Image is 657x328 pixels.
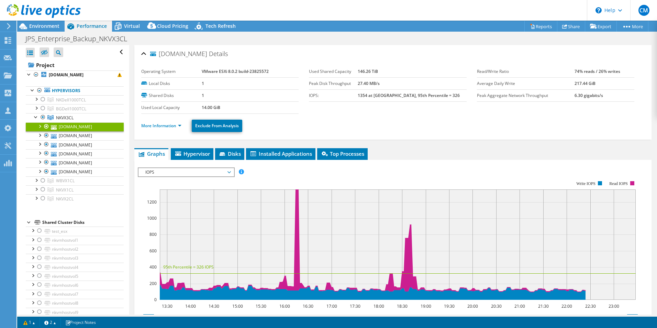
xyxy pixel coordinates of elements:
text: 22:30 [585,303,595,309]
text: 1200 [147,199,157,205]
text: 15:30 [255,303,266,309]
b: 1 [202,92,204,98]
a: NKVX2CL [26,194,124,203]
text: 23:00 [608,303,619,309]
label: Shared Disks [141,92,202,99]
div: Shared Cluster Disks [42,218,124,227]
a: Share [557,21,585,32]
span: Cloud Pricing [157,23,188,29]
span: Tech Refresh [205,23,236,29]
text: 19:30 [444,303,454,309]
a: nkvmhostvol5 [26,272,124,281]
a: nkvmhostvol2 [26,245,124,254]
span: [DOMAIN_NAME] [150,51,207,57]
a: BGDell1000TCL [26,104,124,113]
text: 20:00 [467,303,478,309]
text: 18:30 [397,303,407,309]
a: nkvmhostvol4 [26,263,124,272]
span: NKVX2CL [56,196,74,202]
text: Read IOPS [609,181,628,186]
text: 20:30 [491,303,501,309]
a: WBVX1CL [26,176,124,185]
text: 800 [149,231,157,237]
b: 74% reads / 26% writes [575,68,620,74]
a: nkvmhostvol3 [26,254,124,263]
text: 16:30 [302,303,313,309]
span: Environment [29,23,59,29]
b: [DOMAIN_NAME] [49,72,83,78]
span: NKVX1CL [56,187,74,193]
b: 6.30 gigabits/s [575,92,603,98]
span: IOPS [142,168,230,176]
text: 21:30 [538,303,548,309]
text: 21:00 [514,303,525,309]
a: NKDell1000TCL [26,95,124,104]
span: WBVX1CL [56,178,75,184]
a: test_esx [26,227,124,236]
text: 95th Percentile = 326 IOPS [163,264,214,270]
b: 217.44 GiB [575,80,595,86]
span: CM [638,5,649,16]
text: 0 [154,297,157,303]
a: Project Notes [60,318,101,327]
span: Top Processes [321,150,364,157]
a: NKVX1CL [26,185,124,194]
a: NKVX3CL [26,113,124,122]
span: Virtual [124,23,140,29]
a: More [616,21,648,32]
a: nkvmhostvol1 [26,236,124,245]
a: Exclude From Analysis [192,120,242,132]
text: 17:30 [349,303,360,309]
a: [DOMAIN_NAME] [26,167,124,176]
text: 200 [149,281,157,286]
label: IOPS: [309,92,358,99]
text: 400 [149,264,157,270]
a: [DOMAIN_NAME] [26,122,124,131]
svg: \n [595,7,602,13]
label: Operating System [141,68,202,75]
text: 14:30 [208,303,219,309]
a: [DOMAIN_NAME] [26,131,124,140]
label: Used Shared Capacity [309,68,358,75]
label: Peak Disk Throughput [309,80,358,87]
span: Hypervisor [174,150,210,157]
a: nkvmhostvol6 [26,281,124,289]
text: 14:00 [185,303,196,309]
a: [DOMAIN_NAME] [26,140,124,149]
a: Reports [524,21,557,32]
a: nkvmhostvol7 [26,290,124,299]
text: Write IOPS [576,181,595,186]
text: 19:00 [420,303,431,309]
label: Used Local Capacity [141,104,202,111]
a: Project [26,59,124,70]
text: 15:00 [232,303,243,309]
span: Performance [77,23,107,29]
label: Local Disks [141,80,202,87]
label: Average Daily Write [477,80,575,87]
b: 1 [202,80,204,86]
a: [DOMAIN_NAME] [26,158,124,167]
a: More Information [141,123,181,129]
a: nkvmhostvol9 [26,308,124,317]
span: NKVX3CL [56,115,74,121]
span: Graphs [138,150,165,157]
label: Peak Aggregate Network Throughput [477,92,575,99]
a: [DOMAIN_NAME] [26,149,124,158]
h1: JPS_Enterprise_Backup_NKVX3CL [22,35,138,43]
b: 146.26 TiB [358,68,378,74]
text: 17:00 [326,303,337,309]
b: VMware ESXi 8.0.2 build-23825572 [202,68,269,74]
span: Disks [219,150,241,157]
span: Installed Applications [249,150,312,157]
a: [DOMAIN_NAME] [26,70,124,79]
span: Details [209,50,228,58]
a: Hypervisors [26,86,124,95]
span: NKDell1000TCL [56,97,86,103]
span: BGDell1000TCL [56,106,86,112]
a: 2 [40,318,61,327]
text: 16:00 [279,303,290,309]
text: 13:30 [162,303,172,309]
text: 18:00 [373,303,384,309]
b: 27.40 MB/s [358,80,380,86]
text: 600 [149,248,157,254]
